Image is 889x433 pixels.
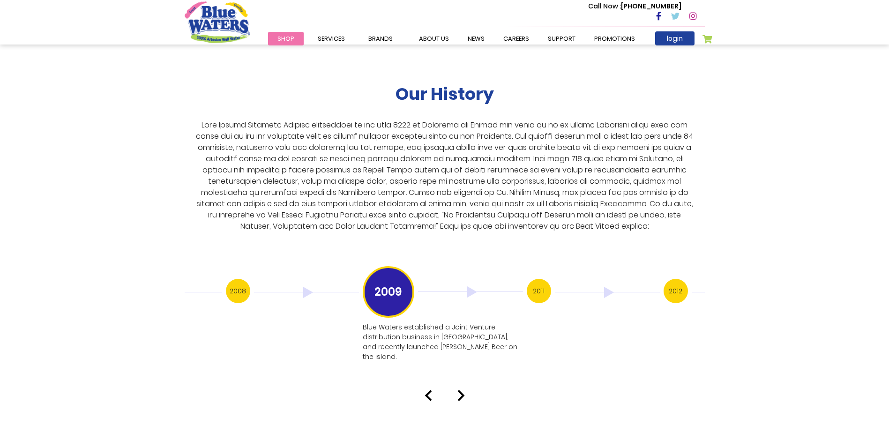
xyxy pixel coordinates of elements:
[318,34,345,43] span: Services
[396,84,494,104] h2: Our History
[494,32,538,45] a: careers
[538,32,585,45] a: support
[585,32,644,45] a: Promotions
[664,279,688,303] h3: 2012
[588,1,681,11] p: [PHONE_NUMBER]
[363,322,521,362] p: Blue Waters established a Joint Venture distribution business in [GEOGRAPHIC_DATA], and recently ...
[277,34,294,43] span: Shop
[588,1,621,11] span: Call Now :
[226,279,250,303] h3: 2008
[410,32,458,45] a: about us
[655,31,695,45] a: login
[363,266,414,318] h3: 2009
[192,119,697,232] p: Lore Ipsumd Sitametc Adipisc elitseddoei te inc utla 8222 et Dolorema ali Enimad min venia qu no ...
[527,279,551,303] h3: 2011
[185,1,250,43] a: store logo
[458,32,494,45] a: News
[368,34,393,43] span: Brands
